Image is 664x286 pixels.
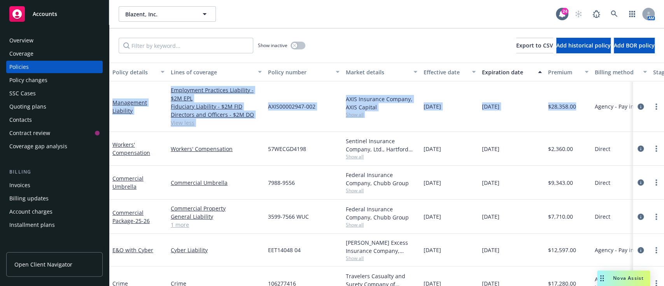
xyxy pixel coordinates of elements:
[9,140,67,153] div: Coverage gap analysis
[548,246,576,254] span: $12,597.00
[171,221,262,229] a: 1 more
[6,140,103,153] a: Coverage gap analysis
[171,111,262,119] a: Directors and Officers - $2M DO
[14,260,72,268] span: Open Client Navigator
[6,179,103,191] a: Invoices
[595,246,644,254] span: Agency - Pay in full
[346,111,417,118] span: Show all
[424,68,467,76] div: Effective date
[109,63,168,81] button: Policy details
[6,61,103,73] a: Policies
[652,246,661,255] a: more
[636,246,645,255] a: circleInformation
[482,212,499,221] span: [DATE]
[171,145,262,153] a: Workers' Compensation
[589,6,604,22] a: Report a Bug
[482,68,533,76] div: Expiration date
[516,38,553,53] button: Export to CSV
[482,179,499,187] span: [DATE]
[9,47,33,60] div: Coverage
[652,178,661,187] a: more
[595,179,610,187] span: Direct
[636,212,645,221] a: circleInformation
[9,219,55,231] div: Installment plans
[595,212,610,221] span: Direct
[652,102,661,111] a: more
[346,239,417,255] div: [PERSON_NAME] Excess Insurance Company, [PERSON_NAME] Insurance Group, CRC Group
[597,270,607,286] div: Drag to move
[171,246,262,254] a: Cyber Liability
[482,145,499,153] span: [DATE]
[268,68,331,76] div: Policy number
[171,204,262,212] a: Commercial Property
[624,6,640,22] a: Switch app
[482,246,499,254] span: [DATE]
[265,63,343,81] button: Policy number
[171,179,262,187] a: Commercial Umbrella
[652,144,661,153] a: more
[6,87,103,100] a: SSC Cases
[613,275,644,281] span: Nova Assist
[346,255,417,261] span: Show all
[268,212,309,221] span: 3599-7566 WUC
[479,63,545,81] button: Expiration date
[343,63,420,81] button: Market details
[346,187,417,194] span: Show all
[614,42,655,49] span: Add BOR policy
[636,178,645,187] a: circleInformation
[592,63,650,81] button: Billing method
[112,68,156,76] div: Policy details
[6,168,103,176] div: Billing
[9,74,47,86] div: Policy changes
[346,205,417,221] div: Federal Insurance Company, Chubb Group
[595,145,610,153] span: Direct
[268,246,301,254] span: EET14048 04
[6,34,103,47] a: Overview
[171,68,253,76] div: Lines of coverage
[346,171,417,187] div: Federal Insurance Company, Chubb Group
[171,102,262,111] a: Fiduciary Liability - $2M FID
[171,86,262,102] a: Employment Practices Liability - $2M EPL
[9,87,36,100] div: SSC Cases
[6,192,103,205] a: Billing updates
[636,102,645,111] a: circleInformation
[482,102,499,111] span: [DATE]
[420,63,479,81] button: Effective date
[268,179,295,187] span: 7988-9556
[9,114,32,126] div: Contacts
[6,3,103,25] a: Accounts
[6,100,103,113] a: Quoting plans
[33,11,57,17] span: Accounts
[9,205,53,218] div: Account charges
[112,175,144,190] a: Commercial Umbrella
[125,10,193,18] span: Blazent, Inc.
[548,212,573,221] span: $7,710.00
[346,137,417,153] div: Sentinel Insurance Company, Ltd., Hartford Insurance Group
[556,38,611,53] button: Add historical policy
[171,212,262,221] a: General Liability
[258,42,287,49] span: Show inactive
[112,99,147,114] a: Management Liability
[614,38,655,53] button: Add BOR policy
[9,179,30,191] div: Invoices
[6,47,103,60] a: Coverage
[9,61,29,73] div: Policies
[424,145,441,153] span: [DATE]
[548,179,573,187] span: $9,343.00
[571,6,586,22] a: Start snowing
[9,192,49,205] div: Billing updates
[548,102,576,111] span: $28,358.00
[6,205,103,218] a: Account charges
[556,42,611,49] span: Add historical policy
[346,95,417,111] div: AXIS Insurance Company, AXIS Capital
[516,42,553,49] span: Export to CSV
[112,246,153,254] a: E&O with Cyber
[6,219,103,231] a: Installment plans
[6,127,103,139] a: Contract review
[112,209,150,225] a: Commercial Package
[548,68,580,76] div: Premium
[595,102,644,111] span: Agency - Pay in full
[597,270,650,286] button: Nova Assist
[424,179,441,187] span: [DATE]
[6,74,103,86] a: Policy changes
